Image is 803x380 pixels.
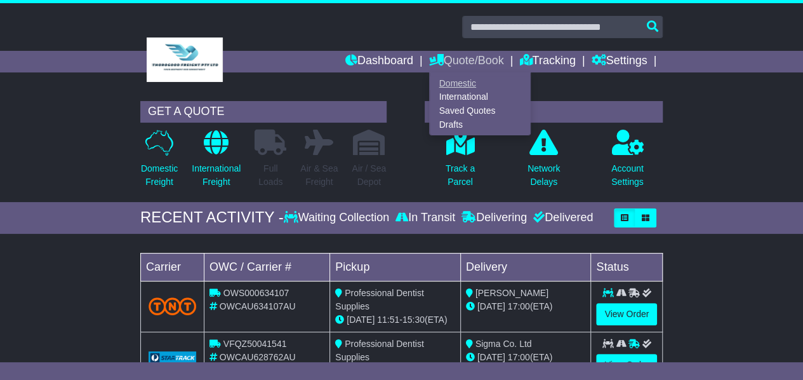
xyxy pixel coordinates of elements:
td: Pickup [330,253,461,281]
span: Professional Dentist Supplies [335,339,423,362]
a: InternationalFreight [191,129,241,196]
img: TNT_Domestic.png [149,297,196,315]
p: Network Delays [528,162,560,189]
a: Settings [591,51,647,72]
span: 17:00 [508,352,530,362]
div: RECENT ACTIVITY - [140,208,284,227]
span: Sigma Co. Ltd [475,339,532,349]
span: [DATE] [477,301,505,311]
a: DomesticFreight [140,129,178,196]
a: Dashboard [345,51,413,72]
a: Drafts [430,118,530,132]
div: (ETA) [466,351,586,364]
span: OWCAU634107AU [220,301,296,311]
div: Quote/Book [429,72,531,135]
p: Account Settings [611,162,644,189]
a: View Order [596,303,657,325]
a: Domestic [430,76,530,90]
div: Waiting Collection [284,211,392,225]
p: Air & Sea Freight [300,162,338,189]
a: Track aParcel [445,129,475,196]
a: View Order [596,354,657,376]
p: Track a Parcel [446,162,475,189]
a: AccountSettings [611,129,644,196]
span: 17:00 [508,301,530,311]
p: International Freight [192,162,241,189]
span: 15:30 [402,315,425,325]
div: GET A QUOTE [140,101,387,123]
a: Quote/Book [429,51,504,72]
a: International [430,90,530,104]
span: [DATE] [477,352,505,362]
p: Air / Sea Depot [352,162,386,189]
td: Status [591,253,663,281]
p: Full Loads [255,162,286,189]
a: NetworkDelays [527,129,561,196]
td: Carrier [140,253,204,281]
span: VFQZ50041541 [223,339,287,349]
a: Tracking [519,51,575,72]
span: 11:51 [377,315,399,325]
span: OWCAU628762AU [220,352,296,362]
span: [DATE] [347,315,375,325]
a: Saved Quotes [430,104,530,118]
span: OWS000634107 [223,288,289,298]
div: Delivered [530,211,593,225]
div: - (ETA) [335,313,455,327]
td: Delivery [460,253,591,281]
td: OWC / Carrier # [204,253,329,281]
span: [PERSON_NAME] [475,288,548,298]
img: GetCarrierServiceLogo [149,351,196,364]
div: Delivering [458,211,530,225]
p: Domestic Freight [141,162,178,189]
div: (ETA) [466,300,586,313]
span: Professional Dentist Supplies [335,288,423,311]
div: In Transit [392,211,458,225]
div: QUICK ACTIONS [425,101,663,123]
